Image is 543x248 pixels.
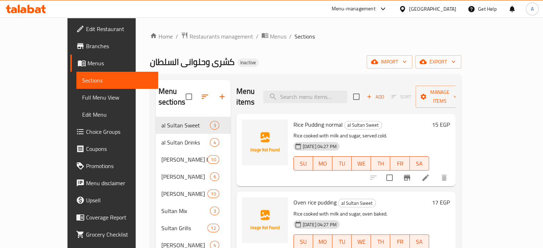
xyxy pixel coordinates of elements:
span: TU [335,158,349,169]
button: SA [410,156,429,171]
div: Inactive [237,59,259,67]
a: Branches [70,37,158,55]
span: Oven rice pudding [293,197,337,208]
span: Add item [364,91,387,102]
img: Oven rice pudding [242,197,288,243]
span: Select section [349,89,364,104]
span: FR [393,158,407,169]
span: Promotions [86,162,152,170]
span: [DATE] 04:27 PM [300,221,340,228]
button: Add section [213,88,231,105]
span: Full Menu View [82,93,152,102]
li: / [289,32,292,41]
div: Sultan Sandwich [161,172,210,181]
li: / [176,32,178,41]
a: Edit Restaurant [70,20,158,37]
a: Menus [261,32,286,41]
h2: Menu items [236,86,255,107]
span: Select to update [382,170,397,185]
span: Inactive [237,60,259,66]
a: Coverage Report [70,209,158,226]
div: al Sultan Drinks4 [156,134,231,151]
a: Menus [70,55,158,72]
a: Edit menu item [421,173,430,182]
a: Edit Menu [76,106,158,123]
span: A [531,5,534,13]
button: import [367,55,412,69]
div: al Sultan Sweet3 [156,117,231,134]
a: Sections [76,72,158,89]
span: كشرى وحلوانى السلطان [150,54,235,70]
button: TH [371,156,390,171]
span: al Sultan Drinks [161,138,210,147]
span: Add [366,93,385,101]
span: Menu disclaimer [86,179,152,187]
span: [PERSON_NAME] [161,172,210,181]
a: Promotions [70,157,158,174]
button: WE [352,156,371,171]
a: Menu disclaimer [70,174,158,192]
span: Menus [270,32,286,41]
span: Branches [86,42,152,50]
span: 4 [210,139,218,146]
span: Choice Groups [86,127,152,136]
button: SU [293,156,313,171]
div: [PERSON_NAME]10 [156,185,231,202]
button: TU [332,156,352,171]
span: import [372,57,407,66]
button: delete [436,169,453,186]
span: 12 [208,225,218,232]
div: Menu-management [332,5,376,13]
span: WE [355,158,368,169]
span: MO [316,237,330,247]
span: MO [316,158,330,169]
div: items [207,155,219,164]
span: Manage items [421,88,458,106]
span: 10 [208,156,218,163]
span: Sections [295,32,315,41]
span: Menus [87,59,152,67]
div: [PERSON_NAME] Extras10 [156,151,231,168]
h6: 15 EGP [432,120,450,130]
div: Sultan Grills12 [156,219,231,237]
span: 3 [210,122,218,129]
nav: breadcrumb [150,32,461,41]
button: Branch-specific-item [398,169,416,186]
span: 10 [208,191,218,197]
div: items [210,121,219,130]
span: 6 [210,173,218,180]
div: Sultan Mix3 [156,202,231,219]
span: SU [297,237,310,247]
span: Sultan Grills [161,224,208,232]
span: export [421,57,456,66]
span: 3 [210,208,218,214]
div: al Sultan Sweet [338,199,376,207]
li: / [256,32,258,41]
a: Full Menu View [76,89,158,106]
span: TH [374,158,387,169]
span: SU [297,158,310,169]
span: [PERSON_NAME] Extras [161,155,208,164]
button: export [415,55,461,69]
span: Coupons [86,145,152,153]
button: Add [364,91,387,102]
span: Coverage Report [86,213,152,222]
span: SA [413,158,426,169]
div: items [210,172,219,181]
span: Sultan Mix [161,207,210,215]
span: Select all sections [181,89,196,104]
span: WE [355,237,368,247]
span: TU [335,237,349,247]
div: [PERSON_NAME]6 [156,168,231,185]
span: Grocery Checklist [86,230,152,239]
a: Home [150,32,173,41]
span: [DATE] 04:27 PM [300,143,340,150]
p: Rice cooked with milk and sugar, oven baked. [293,209,429,218]
div: [GEOGRAPHIC_DATA] [409,5,456,13]
div: al Sultan Sweet [344,121,382,130]
div: items [210,207,219,215]
a: Restaurants management [181,32,253,41]
button: FR [390,156,409,171]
